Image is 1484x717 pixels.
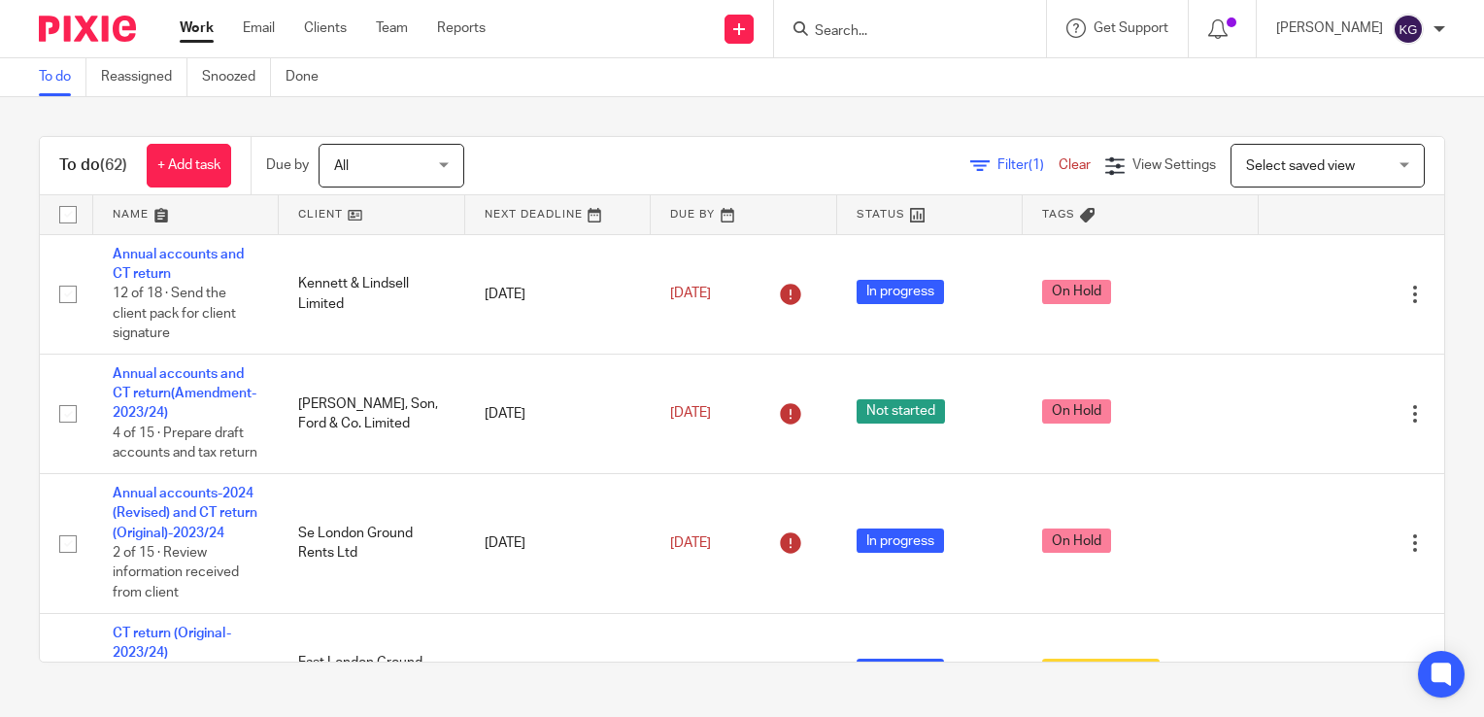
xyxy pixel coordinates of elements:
span: [DATE] [670,407,711,421]
span: Select saved view [1246,159,1355,173]
td: [DATE] [465,234,651,354]
p: Due by [266,155,309,175]
td: [DATE] [465,354,651,473]
td: [DATE] [465,473,651,613]
img: svg%3E [1393,14,1424,45]
span: View Settings [1132,158,1216,172]
a: Clients [304,18,347,38]
td: Kennett & Lindsell Limited [279,234,464,354]
span: On Hold [1042,280,1111,304]
a: Annual accounts and CT return(Amendment-2023/24) [113,367,256,421]
a: Reports [437,18,486,38]
span: Tags [1042,209,1075,220]
span: In progress [857,529,944,553]
span: Not started [857,399,945,424]
input: Search [813,23,988,41]
td: [PERSON_NAME], Son, Ford & Co. Limited [279,354,464,473]
a: Done [286,58,333,96]
span: (1) [1029,158,1044,172]
a: Snoozed [202,58,271,96]
span: 4 of 15 · Prepare draft accounts and tax return [113,427,257,461]
span: In progress [857,280,944,304]
a: Email [243,18,275,38]
span: [DATE] [670,287,711,300]
span: On Hold [1042,529,1111,553]
a: To do [39,58,86,96]
span: (62) [100,157,127,173]
span: All [334,159,349,173]
a: Annual accounts-2024 (Revised) and CT return (Original)-2023/24 [113,487,257,540]
span: On Hold [1042,399,1111,424]
a: Reassigned [101,58,187,96]
a: Work [180,18,214,38]
span: Filter [997,158,1059,172]
a: Annual accounts and CT return [113,248,244,281]
span: In progress [857,659,944,683]
span: 12 of 18 · Send the client pack for client signature [113,287,236,340]
p: [PERSON_NAME] [1276,18,1383,38]
a: Clear [1059,158,1091,172]
span: In review (client) [1042,659,1160,683]
h1: To do [59,155,127,176]
span: Get Support [1094,21,1168,35]
span: 2 of 15 · Review information received from client [113,546,239,599]
td: Se London Ground Rents Ltd [279,473,464,613]
span: [DATE] [670,536,711,550]
a: + Add task [147,144,231,188]
img: Pixie [39,16,136,42]
a: CT return (Original-2023/24) [113,627,231,660]
a: Team [376,18,408,38]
